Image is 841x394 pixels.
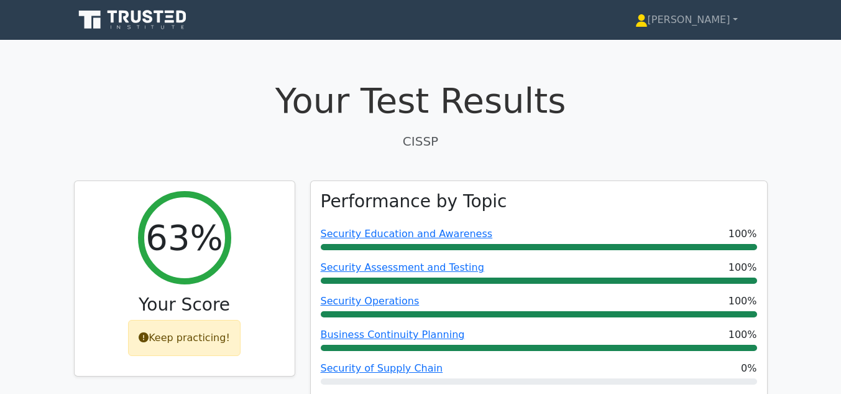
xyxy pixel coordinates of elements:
span: 100% [728,294,757,309]
p: CISSP [74,132,768,151]
span: 100% [728,260,757,275]
span: 100% [728,327,757,342]
h1: Your Test Results [74,80,768,121]
h3: Your Score [85,294,285,316]
span: 0% [741,361,756,376]
div: Keep practicing! [128,320,241,356]
a: Security Assessment and Testing [321,261,484,273]
a: Business Continuity Planning [321,329,465,340]
a: [PERSON_NAME] [605,7,768,32]
span: 100% [728,227,757,242]
a: Security Operations [321,295,420,307]
h3: Performance by Topic [321,191,507,212]
a: Security of Supply Chain [321,362,443,374]
h2: 63% [145,217,223,258]
a: Security Education and Awareness [321,228,493,240]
